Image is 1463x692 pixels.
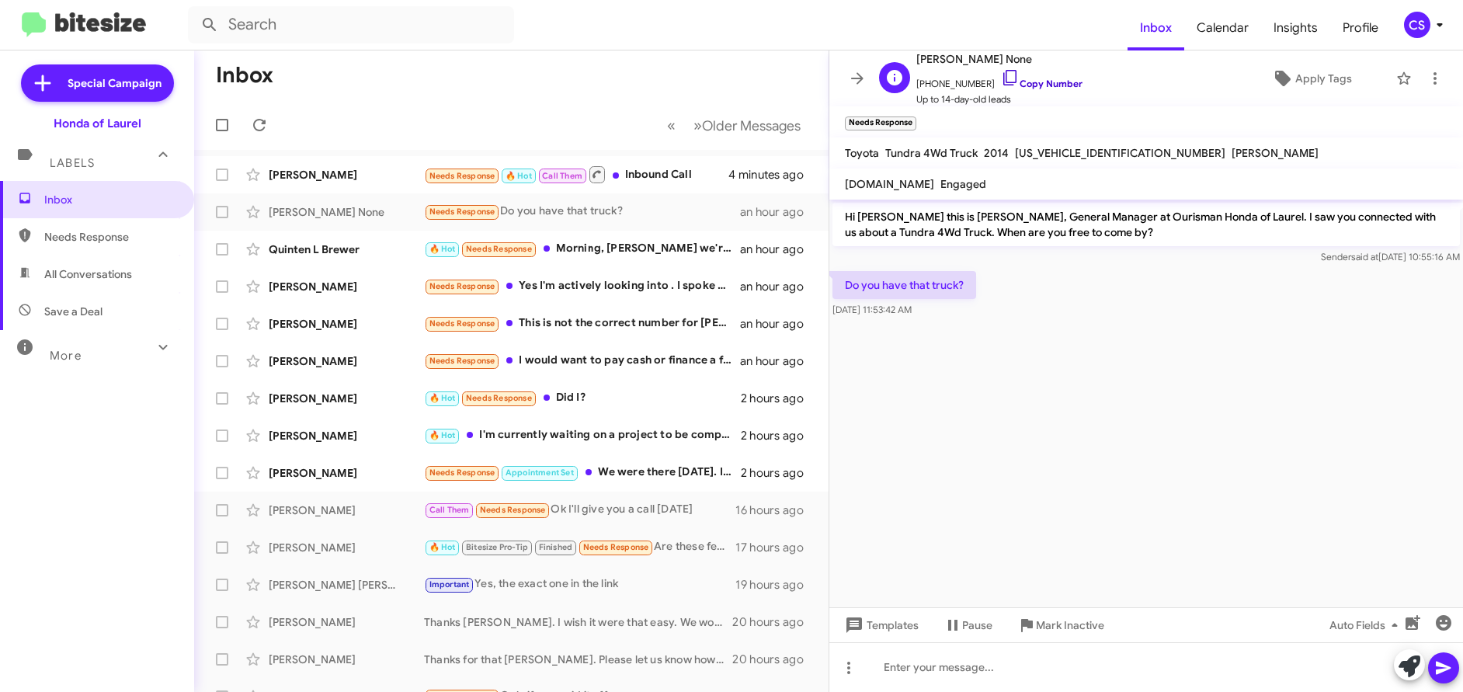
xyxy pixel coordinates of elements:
div: [PERSON_NAME] None [269,204,424,220]
span: Auto Fields [1329,611,1404,639]
span: [US_VEHICLE_IDENTIFICATION_NUMBER] [1015,146,1225,160]
div: [PERSON_NAME] [269,428,424,443]
span: Mark Inactive [1036,611,1104,639]
div: Yes, the exact one in the link [424,576,735,593]
div: Did I? [424,389,741,407]
span: Appointment Set [506,468,574,478]
span: [PERSON_NAME] [1232,146,1319,160]
div: Honda of Laurel [54,116,141,131]
span: Important [429,579,470,589]
span: Inbox [44,192,176,207]
button: Mark Inactive [1005,611,1117,639]
div: Morning, [PERSON_NAME] we're thinking of headed up there later this afternoon [424,240,740,258]
div: Quinten L Brewer [269,242,424,257]
div: an hour ago [740,316,816,332]
span: Call Them [429,505,470,515]
div: 2 hours ago [741,465,816,481]
span: Up to 14-day-old leads [916,92,1082,107]
button: Next [684,110,810,141]
div: [PERSON_NAME] [269,391,424,406]
span: Bitesize Pro-Tip [466,542,528,552]
button: Previous [658,110,685,141]
span: Needs Response [480,505,546,515]
span: [DATE] 11:53:42 AM [832,304,912,315]
span: 🔥 Hot [429,430,456,440]
span: Needs Response [429,318,495,329]
a: Inbox [1128,5,1184,50]
span: [PERSON_NAME] None [916,50,1082,68]
div: Are these features included? [424,538,735,556]
button: Apply Tags [1234,64,1388,92]
button: Auto Fields [1317,611,1416,639]
div: Ok I'll give you a call [DATE] [424,501,735,519]
span: » [693,116,702,135]
div: an hour ago [740,204,816,220]
div: 16 hours ago [735,502,816,518]
div: 19 hours ago [735,577,816,593]
span: 🔥 Hot [429,393,456,403]
div: an hour ago [740,242,816,257]
span: said at [1351,251,1378,263]
span: Save a Deal [44,304,103,319]
div: [PERSON_NAME] [PERSON_NAME] [269,577,424,593]
div: 17 hours ago [735,540,816,555]
div: 2 hours ago [741,391,816,406]
span: Pause [962,611,992,639]
span: [PHONE_NUMBER] [916,68,1082,92]
span: Needs Response [429,356,495,366]
div: Do you have that truck? [424,203,740,221]
span: Needs Response [583,542,649,552]
button: Pause [931,611,1005,639]
div: I would want to pay cash or finance a few thousand. I love these xB even though not fancy lookers... [424,352,740,370]
h1: Inbox [216,63,273,88]
div: This is not the correct number for [PERSON_NAME] [424,315,740,332]
div: an hour ago [740,353,816,369]
div: Inbound Call [424,165,728,184]
div: CS [1404,12,1430,38]
span: [DOMAIN_NAME] [845,177,934,191]
a: Copy Number [1001,78,1082,89]
span: 2014 [984,146,1009,160]
div: [PERSON_NAME] [269,540,424,555]
p: Do you have that truck? [832,271,976,299]
input: Search [188,6,514,43]
button: CS [1391,12,1446,38]
div: 20 hours ago [732,652,816,667]
div: an hour ago [740,279,816,294]
div: Thanks for that [PERSON_NAME]. Please let us know how we can help with finalizing a purchase with... [424,652,732,667]
span: Templates [842,611,919,639]
div: 20 hours ago [732,614,816,630]
span: « [667,116,676,135]
a: Profile [1330,5,1391,50]
div: [PERSON_NAME] [269,502,424,518]
span: Engaged [940,177,986,191]
div: 2 hours ago [741,428,816,443]
div: [PERSON_NAME] [269,353,424,369]
div: [PERSON_NAME] [269,167,424,183]
span: Needs Response [466,393,532,403]
button: Templates [829,611,931,639]
span: Sender [DATE] 10:55:16 AM [1321,251,1460,263]
span: Call Them [542,171,582,181]
span: Needs Response [466,244,532,254]
div: [PERSON_NAME] [269,279,424,294]
div: We were there [DATE]. If your pricing department is willing to meet my out the door price, I am s... [424,464,741,482]
a: Calendar [1184,5,1261,50]
p: Hi [PERSON_NAME] this is [PERSON_NAME], General Manager at Ourisman Honda of Laurel. I saw you co... [832,203,1460,246]
span: Needs Response [44,229,176,245]
span: All Conversations [44,266,132,282]
span: Tundra 4Wd Truck [885,146,978,160]
a: Insights [1261,5,1330,50]
span: Apply Tags [1295,64,1352,92]
span: Needs Response [429,468,495,478]
div: [PERSON_NAME] [269,614,424,630]
div: [PERSON_NAME] [269,316,424,332]
nav: Page navigation example [659,110,810,141]
div: Yes I'm actively looking into . I spoke with [PERSON_NAME] and he might spoke with you . Do you h... [424,277,740,295]
span: Labels [50,156,95,170]
span: Special Campaign [68,75,162,91]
